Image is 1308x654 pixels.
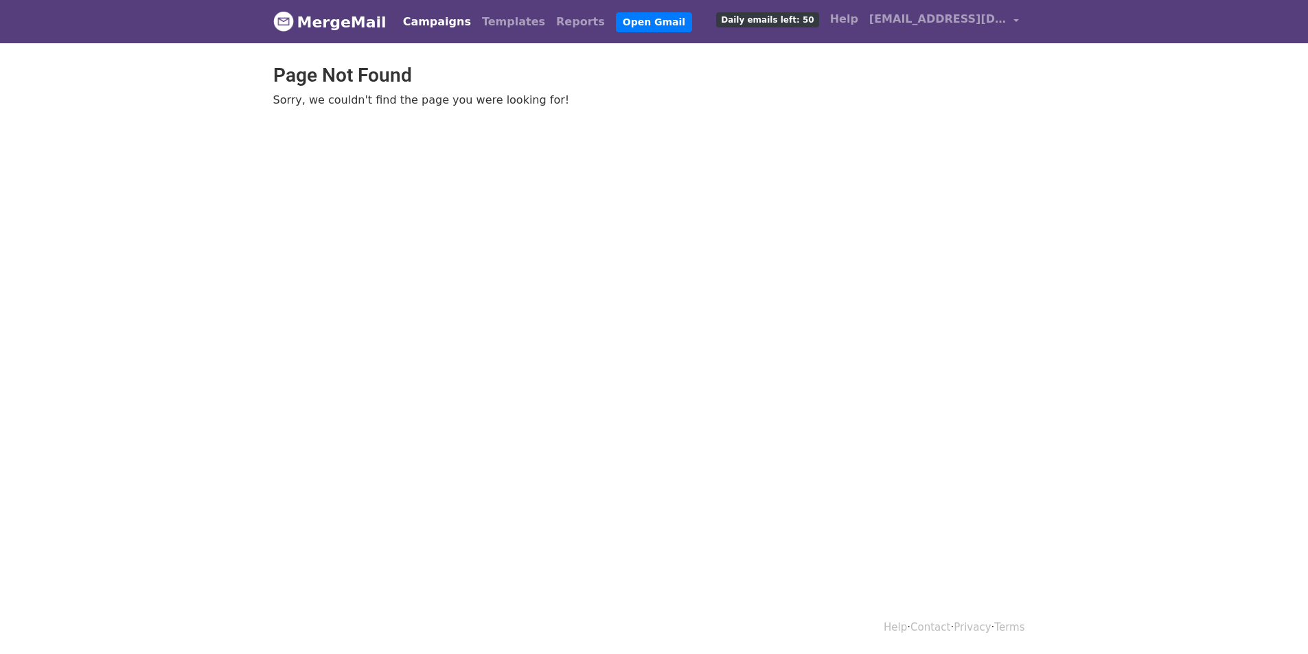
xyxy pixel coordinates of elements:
a: Privacy [954,621,991,633]
a: Terms [994,621,1024,633]
p: Sorry, we couldn't find the page you were looking for! [273,93,1035,107]
a: Contact [910,621,950,633]
a: Daily emails left: 50 [711,5,824,33]
span: [EMAIL_ADDRESS][DOMAIN_NAME] [869,11,1007,27]
a: Help [884,621,907,633]
img: MergeMail logo [273,11,294,32]
a: Help [825,5,864,33]
h2: Page Not Found [273,64,1035,87]
a: Open Gmail [616,12,692,32]
span: Daily emails left: 50 [716,12,818,27]
a: Campaigns [398,8,477,36]
a: [EMAIL_ADDRESS][DOMAIN_NAME] [864,5,1024,38]
a: Templates [477,8,551,36]
a: Reports [551,8,610,36]
a: MergeMail [273,8,387,36]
